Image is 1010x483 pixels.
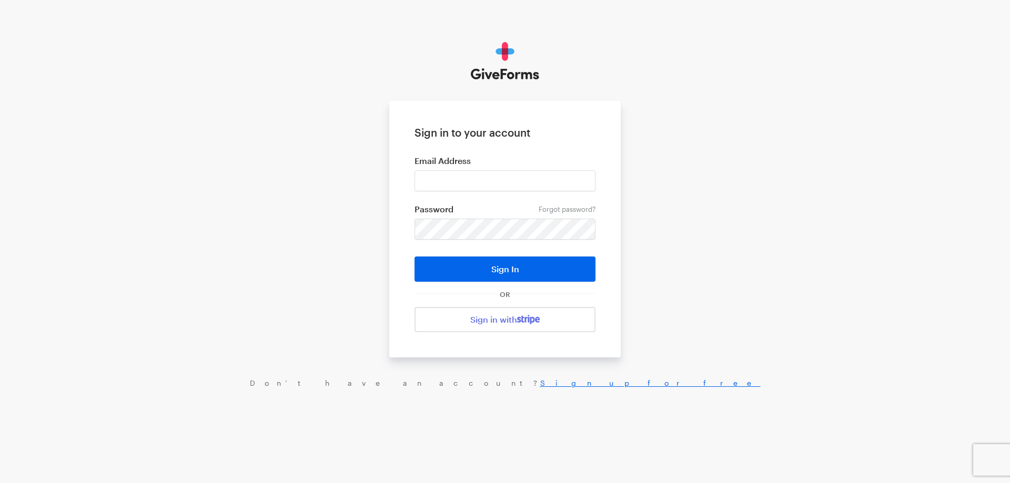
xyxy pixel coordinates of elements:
div: Don’t have an account? [11,378,999,388]
h1: Sign in to your account [415,126,595,139]
label: Email Address [415,156,595,166]
a: Forgot password? [539,205,595,213]
img: stripe-07469f1003232ad58a8838275b02f7af1ac9ba95304e10fa954b414cd571f63b.svg [517,315,540,324]
a: Sign in with [415,307,595,332]
img: GiveForms [471,42,540,80]
button: Sign In [415,256,595,282]
label: Password [415,204,595,214]
span: OR [498,290,512,299]
a: Sign up for free [540,378,761,387]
